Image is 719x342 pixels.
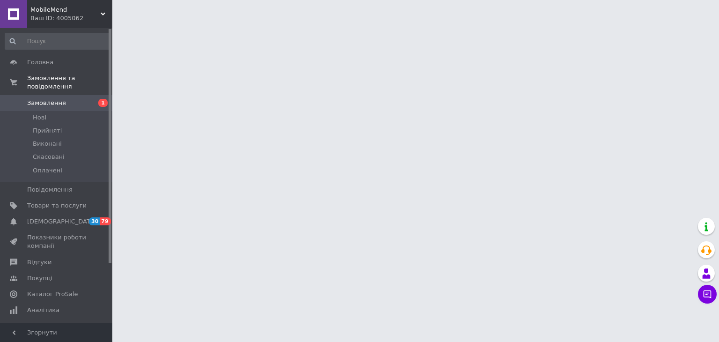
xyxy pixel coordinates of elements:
span: Аналітика [27,306,59,314]
span: Головна [27,58,53,67]
span: Відгуки [27,258,51,267]
button: Чат з покупцем [698,285,717,304]
span: Прийняті [33,126,62,135]
span: Управління сайтом [27,322,87,339]
span: Скасовані [33,153,65,161]
span: MobileMend [30,6,101,14]
div: Ваш ID: 4005062 [30,14,112,22]
span: [DEMOGRAPHIC_DATA] [27,217,96,226]
span: Повідомлення [27,186,73,194]
span: Каталог ProSale [27,290,78,298]
input: Пошук [5,33,110,50]
span: Товари та послуги [27,201,87,210]
span: Виконані [33,140,62,148]
span: Показники роботи компанії [27,233,87,250]
span: Замовлення та повідомлення [27,74,112,91]
span: 30 [89,217,100,225]
span: Замовлення [27,99,66,107]
span: Нові [33,113,46,122]
span: Покупці [27,274,52,283]
span: 1 [98,99,108,107]
span: 79 [100,217,110,225]
span: Оплачені [33,166,62,175]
